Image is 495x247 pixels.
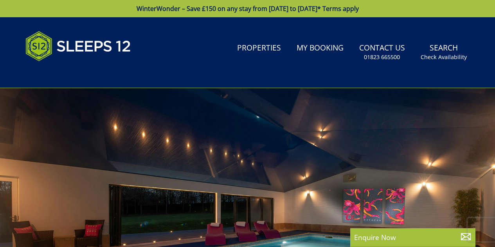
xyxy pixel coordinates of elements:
a: Contact Us01823 665500 [356,40,408,65]
small: 01823 665500 [364,53,400,61]
a: Properties [234,40,284,57]
a: SearchCheck Availability [418,40,470,65]
img: Sleeps 12 [25,27,131,66]
a: My Booking [293,40,347,57]
p: Enquire Now [354,232,472,242]
iframe: Customer reviews powered by Trustpilot [22,70,104,77]
small: Check Availability [421,53,467,61]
